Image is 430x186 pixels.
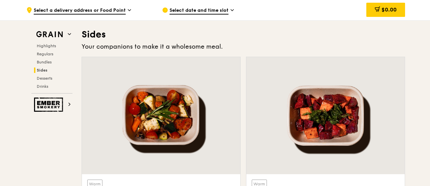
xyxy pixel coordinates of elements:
span: Highlights [37,44,56,48]
h3: Sides [82,28,405,41]
span: Desserts [37,76,52,81]
div: Your companions to make it a wholesome meal. [82,42,405,51]
img: Grain web logo [34,28,65,41]
span: Bundles [37,60,52,64]
span: Regulars [37,52,53,56]
img: Ember Smokery web logo [34,98,65,112]
span: Select date and time slot [170,7,228,15]
span: Select a delivery address or Food Point [34,7,126,15]
span: Drinks [37,84,48,89]
span: Sides [37,68,48,73]
span: $0.00 [381,6,397,13]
